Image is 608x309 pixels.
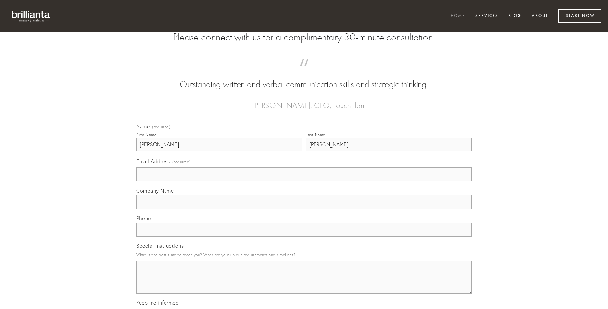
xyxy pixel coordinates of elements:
[471,11,503,22] a: Services
[558,9,601,23] a: Start Now
[7,7,56,26] img: brillianta - research, strategy, marketing
[147,65,461,78] span: “
[504,11,526,22] a: Blog
[172,157,191,166] span: (required)
[147,65,461,91] blockquote: Outstanding written and verbal communication skills and strategic thinking.
[136,31,472,43] h2: Please connect with us for a complimentary 30-minute consultation.
[136,250,472,259] p: What is the best time to reach you? What are your unique requirements and timelines?
[527,11,553,22] a: About
[136,299,179,306] span: Keep me informed
[446,11,469,22] a: Home
[136,132,156,137] div: First Name
[152,125,170,129] span: (required)
[136,243,184,249] span: Special Instructions
[136,215,151,221] span: Phone
[136,158,170,165] span: Email Address
[147,91,461,112] figcaption: — [PERSON_NAME], CEO, TouchPlan
[306,132,325,137] div: Last Name
[136,187,174,194] span: Company Name
[136,123,150,130] span: Name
